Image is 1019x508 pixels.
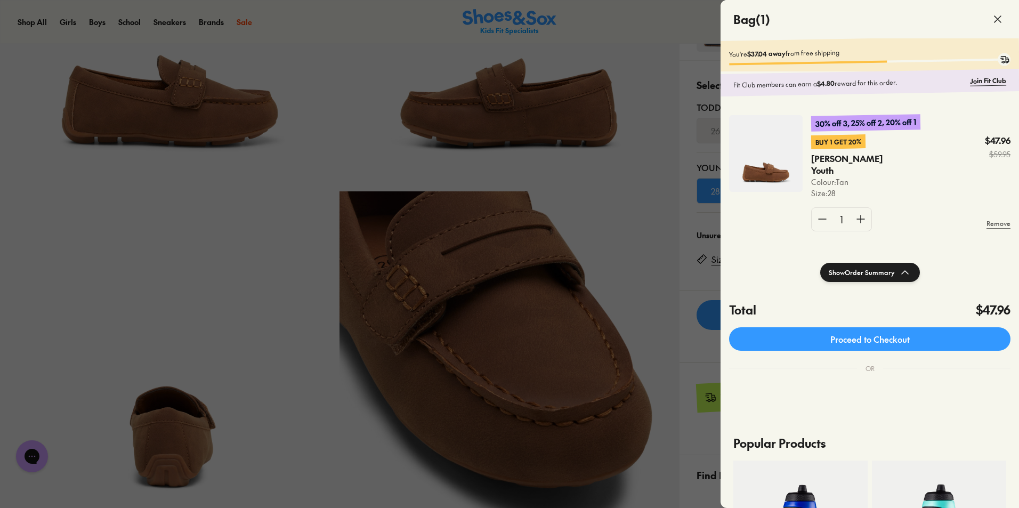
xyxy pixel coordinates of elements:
p: Fit Club members can earn a reward for this order. [733,76,966,90]
button: ShowOrder Summary [820,263,920,282]
p: [PERSON_NAME] Youth [811,153,888,176]
p: 30% off 3, 25% off 2, 20% off 1 [811,114,920,132]
div: 1 [833,208,850,231]
b: $37.04 away [747,49,786,58]
p: You're from free shipping [729,44,1010,59]
h4: $47.96 [976,301,1010,319]
iframe: PayPal-paypal [729,394,1010,423]
h4: Bag ( 1 ) [733,11,770,28]
p: Buy 1 Get 20% [811,134,866,149]
button: Gorgias live chat [5,4,37,36]
a: Proceed to Checkout [729,327,1010,351]
img: 4-474354.jpg [729,115,803,192]
a: Join Fit Club [970,76,1006,86]
p: Popular Products [733,426,1006,461]
div: OR [857,355,883,382]
s: $59.95 [985,149,1010,160]
h4: Total [729,301,756,319]
p: Colour: Tan [811,176,907,188]
p: $47.96 [985,135,1010,147]
p: Size : 28 [811,188,907,199]
b: $4.80 [817,79,835,88]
